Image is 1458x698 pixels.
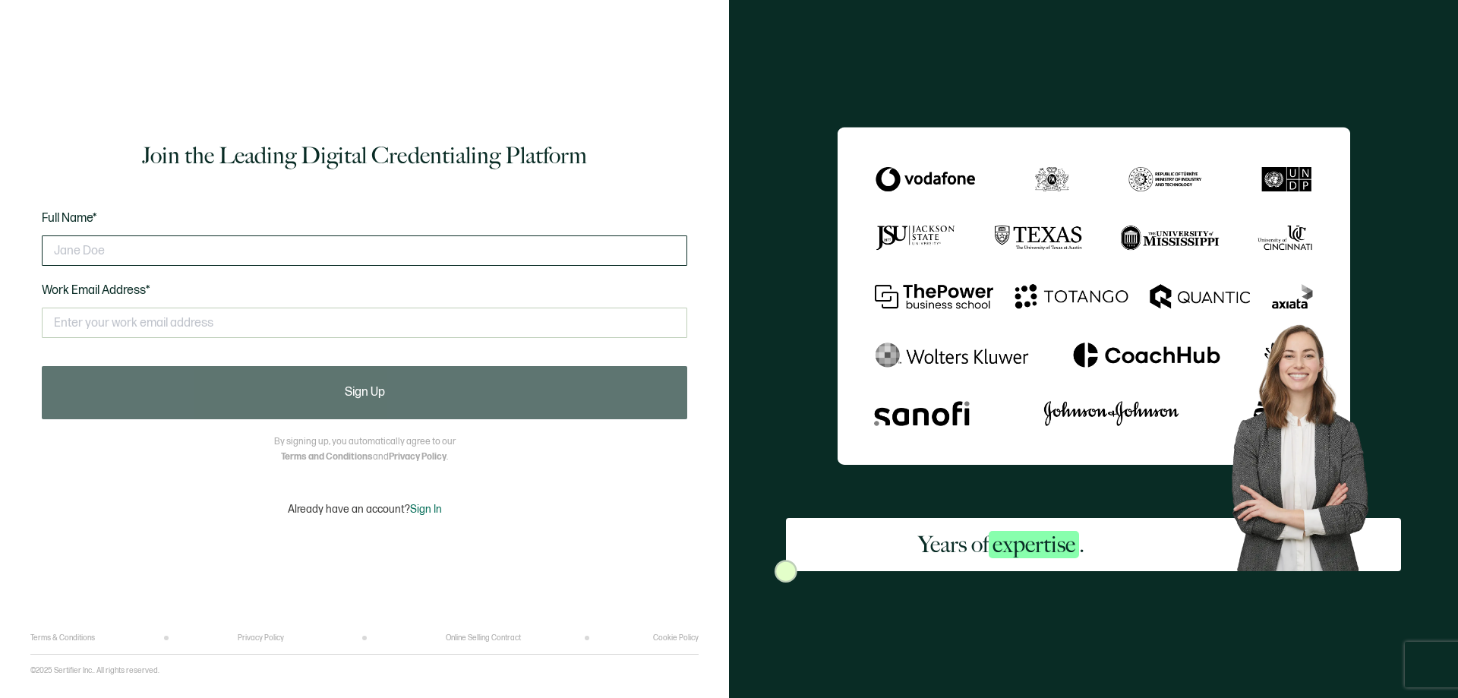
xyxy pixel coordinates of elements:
[410,503,442,516] span: Sign In
[142,141,587,171] h1: Join the Leading Digital Credentialing Platform
[446,633,521,643] a: Online Selling Contract
[42,211,97,226] span: Full Name*
[389,451,447,463] a: Privacy Policy
[238,633,284,643] a: Privacy Policy
[1217,312,1401,571] img: Sertifier Signup - Years of <span class="strong-h">expertise</span>. Hero
[30,633,95,643] a: Terms & Conditions
[918,529,1084,560] h2: Years of .
[42,235,687,266] input: Jane Doe
[775,560,797,583] img: Sertifier Signup
[345,387,385,399] span: Sign Up
[274,434,456,465] p: By signing up, you automatically agree to our and .
[42,308,687,338] input: Enter your work email address
[281,451,373,463] a: Terms and Conditions
[30,666,159,675] p: ©2025 Sertifier Inc.. All rights reserved.
[653,633,699,643] a: Cookie Policy
[42,366,687,419] button: Sign Up
[42,283,150,298] span: Work Email Address*
[838,127,1350,465] img: Sertifier Signup - Years of <span class="strong-h">expertise</span>.
[989,531,1079,558] span: expertise
[288,503,442,516] p: Already have an account?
